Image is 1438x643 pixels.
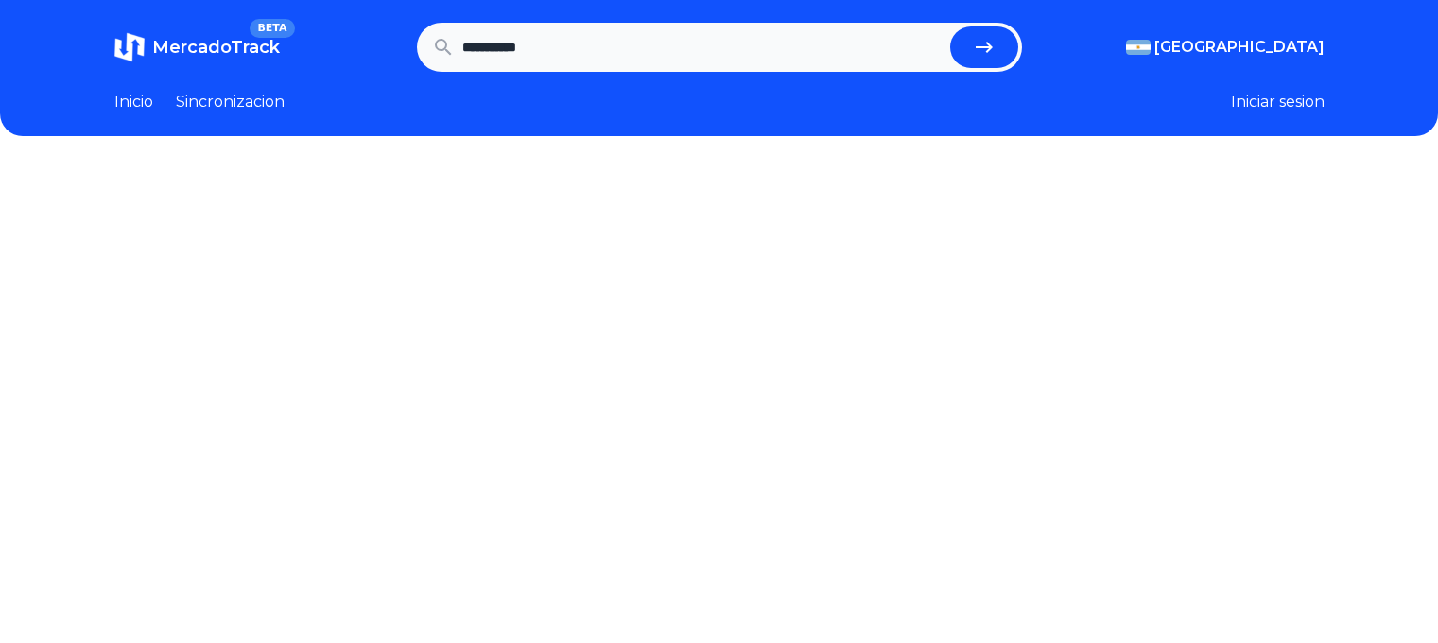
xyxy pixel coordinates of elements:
[176,91,285,113] a: Sincronizacion
[114,32,280,62] a: MercadoTrackBETA
[1126,40,1151,55] img: Argentina
[1154,36,1325,59] span: [GEOGRAPHIC_DATA]
[114,32,145,62] img: MercadoTrack
[250,19,294,38] span: BETA
[152,37,280,58] span: MercadoTrack
[1231,91,1325,113] button: Iniciar sesion
[114,91,153,113] a: Inicio
[1126,36,1325,59] button: [GEOGRAPHIC_DATA]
